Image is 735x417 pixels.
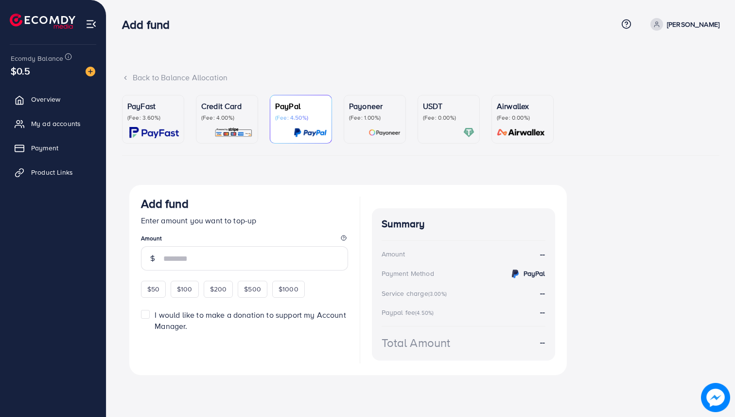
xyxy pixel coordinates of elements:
div: Back to Balance Allocation [122,72,719,83]
img: image [86,67,95,76]
strong: -- [540,249,545,260]
span: $200 [210,284,227,294]
p: Payoneer [349,100,401,112]
span: Ecomdy Balance [11,54,63,63]
span: $50 [147,284,159,294]
a: Overview [7,90,99,109]
p: Airwallex [497,100,548,112]
img: image [701,383,730,412]
div: Total Amount [382,334,451,351]
span: $500 [244,284,261,294]
p: (Fee: 0.00%) [497,114,548,122]
div: Payment Method [382,269,434,278]
img: card [368,127,401,138]
div: Service charge [382,289,450,298]
p: (Fee: 3.60%) [127,114,179,122]
span: Product Links [31,167,73,177]
span: $0.5 [11,64,31,78]
a: Payment [7,138,99,158]
h4: Summary [382,218,545,230]
p: (Fee: 4.50%) [275,114,327,122]
p: (Fee: 0.00%) [423,114,474,122]
span: Overview [31,94,60,104]
p: PayFast [127,100,179,112]
img: menu [86,18,97,30]
span: $1000 [279,284,298,294]
img: logo [10,14,75,29]
strong: PayPal [524,269,545,278]
img: card [294,127,327,138]
img: card [129,127,179,138]
strong: -- [540,288,545,298]
small: (4.50%) [415,309,434,317]
p: [PERSON_NAME] [667,18,719,30]
img: card [214,127,253,138]
strong: -- [540,307,545,317]
p: Enter amount you want to top-up [141,215,348,226]
img: card [463,127,474,138]
h3: Add fund [122,18,177,32]
a: [PERSON_NAME] [647,18,719,31]
a: Product Links [7,163,99,182]
p: PayPal [275,100,327,112]
p: USDT [423,100,474,112]
span: $100 [177,284,192,294]
legend: Amount [141,234,348,246]
span: Payment [31,143,58,153]
h3: Add fund [141,197,189,211]
div: Paypal fee [382,308,437,317]
img: card [494,127,548,138]
p: Credit Card [201,100,253,112]
span: I would like to make a donation to support my Account Manager. [155,309,346,331]
strong: -- [540,337,545,348]
div: Amount [382,249,405,259]
span: My ad accounts [31,119,81,128]
a: My ad accounts [7,114,99,133]
small: (3.00%) [428,290,447,298]
p: (Fee: 1.00%) [349,114,401,122]
img: credit [509,268,521,280]
p: (Fee: 4.00%) [201,114,253,122]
